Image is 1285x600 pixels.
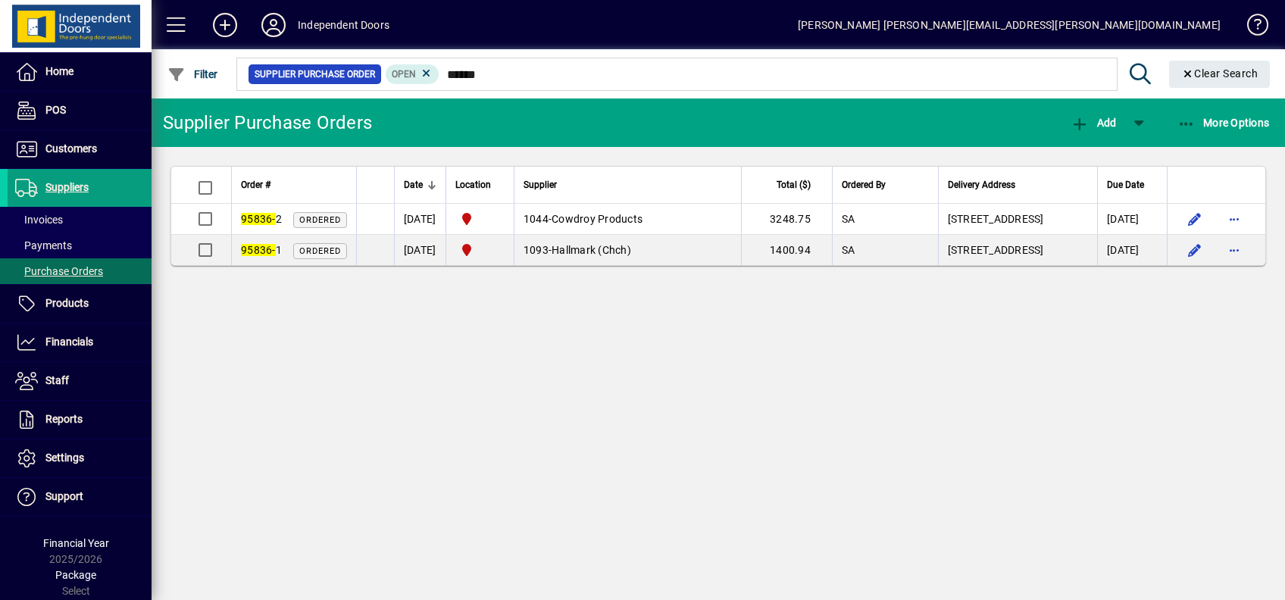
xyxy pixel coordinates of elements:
[45,413,83,425] span: Reports
[524,177,732,193] div: Supplier
[45,104,66,116] span: POS
[163,111,372,135] div: Supplier Purchase Orders
[524,244,549,256] span: 1093
[394,204,446,235] td: [DATE]
[798,13,1221,37] div: [PERSON_NAME] [PERSON_NAME][EMAIL_ADDRESS][PERSON_NAME][DOMAIN_NAME]
[55,569,96,581] span: Package
[45,374,69,386] span: Staff
[514,204,741,235] td: -
[8,285,152,323] a: Products
[45,142,97,155] span: Customers
[201,11,249,39] button: Add
[8,362,152,400] a: Staff
[404,177,436,193] div: Date
[1071,117,1116,129] span: Add
[938,235,1097,265] td: [STREET_ADDRESS]
[8,233,152,258] a: Payments
[842,244,855,256] span: SA
[8,130,152,168] a: Customers
[404,177,423,193] span: Date
[8,207,152,233] a: Invoices
[45,297,89,309] span: Products
[1181,67,1258,80] span: Clear Search
[751,177,824,193] div: Total ($)
[842,213,855,225] span: SA
[45,490,83,502] span: Support
[45,65,73,77] span: Home
[255,67,375,82] span: Supplier Purchase Order
[8,53,152,91] a: Home
[1183,238,1207,262] button: Edit
[524,177,557,193] span: Supplier
[8,92,152,130] a: POS
[8,401,152,439] a: Reports
[8,439,152,477] a: Settings
[1222,207,1246,231] button: More options
[1174,109,1274,136] button: More Options
[1067,109,1120,136] button: Add
[241,177,270,193] span: Order #
[1177,117,1270,129] span: More Options
[298,13,389,37] div: Independent Doors
[249,11,298,39] button: Profile
[241,244,282,256] span: 1
[167,68,218,80] span: Filter
[1236,3,1266,52] a: Knowledge Base
[552,213,642,225] span: Cowdroy Products
[15,239,72,252] span: Payments
[8,258,152,284] a: Purchase Orders
[455,177,491,193] span: Location
[524,213,549,225] span: 1044
[1107,177,1158,193] div: Due Date
[299,215,341,225] span: Ordered
[43,537,109,549] span: Financial Year
[741,235,832,265] td: 1400.94
[299,246,341,256] span: Ordered
[15,214,63,226] span: Invoices
[386,64,439,84] mat-chip: Completion Status: Open
[241,213,276,225] em: 95836-
[455,210,505,228] span: Christchurch
[842,177,929,193] div: Ordered By
[455,177,505,193] div: Location
[8,478,152,516] a: Support
[1097,204,1167,235] td: [DATE]
[45,336,93,348] span: Financials
[552,244,631,256] span: Hallmark (Chch)
[938,204,1097,235] td: [STREET_ADDRESS]
[241,177,347,193] div: Order #
[394,235,446,265] td: [DATE]
[45,181,89,193] span: Suppliers
[455,241,505,259] span: Christchurch
[241,244,276,256] em: 95836-
[1169,61,1271,88] button: Clear
[1097,235,1167,265] td: [DATE]
[15,265,103,277] span: Purchase Orders
[948,177,1015,193] span: Delivery Address
[741,204,832,235] td: 3248.75
[45,452,84,464] span: Settings
[514,235,741,265] td: -
[164,61,222,88] button: Filter
[392,69,416,80] span: Open
[777,177,811,193] span: Total ($)
[1222,238,1246,262] button: More options
[842,177,886,193] span: Ordered By
[241,213,282,225] span: 2
[1107,177,1144,193] span: Due Date
[8,323,152,361] a: Financials
[1183,207,1207,231] button: Edit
